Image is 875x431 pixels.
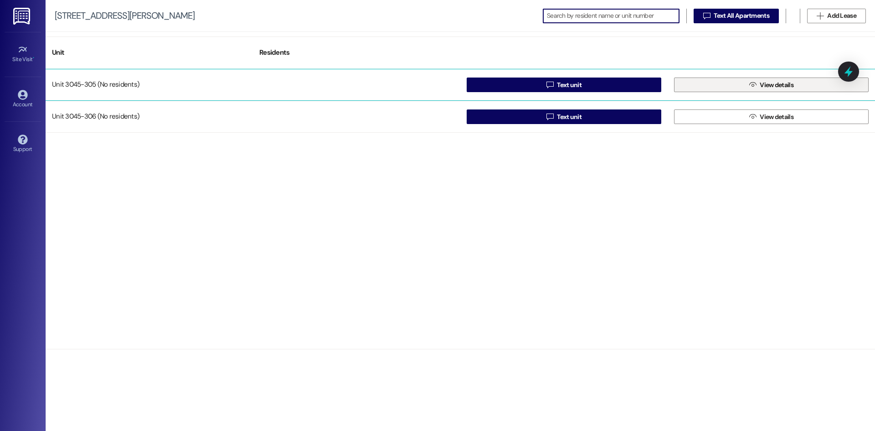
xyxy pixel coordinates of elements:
[674,109,869,124] button: View details
[46,42,253,64] div: Unit
[817,12,824,20] i: 
[703,12,710,20] i: 
[714,11,769,21] span: Text All Apartments
[760,112,793,122] span: View details
[749,81,756,88] i: 
[827,11,856,21] span: Add Lease
[546,113,553,120] i: 
[807,9,866,23] button: Add Lease
[46,76,253,94] div: Unit 3045-305 (No residents)
[557,112,582,122] span: Text unit
[5,132,41,156] a: Support
[674,78,869,92] button: View details
[5,42,41,67] a: Site Visit •
[760,80,793,90] span: View details
[557,80,582,90] span: Text unit
[749,113,756,120] i: 
[5,87,41,112] a: Account
[33,55,34,61] span: •
[467,78,661,92] button: Text unit
[694,9,779,23] button: Text All Apartments
[46,108,253,126] div: Unit 3045-306 (No residents)
[467,109,661,124] button: Text unit
[547,10,679,22] input: Search by resident name or unit number
[546,81,553,88] i: 
[13,8,32,25] img: ResiDesk Logo
[253,42,460,64] div: Residents
[55,11,195,21] div: [STREET_ADDRESS][PERSON_NAME]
